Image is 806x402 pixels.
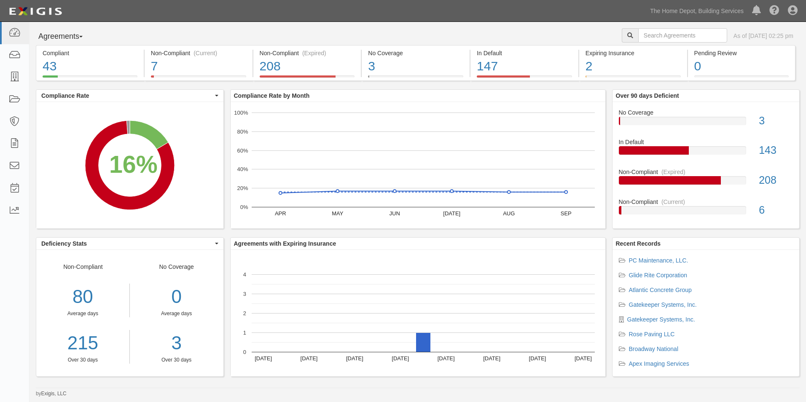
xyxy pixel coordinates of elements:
text: [DATE] [300,355,317,362]
text: 3 [243,291,246,297]
a: In Default143 [619,138,793,168]
a: No Coverage3 [362,75,470,82]
div: 6 [752,203,799,218]
div: No Coverage [613,108,800,117]
a: Glide Rite Corporation [629,272,688,279]
div: Pending Review [694,49,789,57]
a: Expiring Insurance2 [579,75,687,82]
a: Gatekeeper Systems, Inc. [627,316,695,323]
div: 7 [151,57,246,75]
a: 3 [136,330,217,356]
div: 80 [36,284,129,310]
a: Rose Paving LLC [629,331,675,338]
text: 20% [237,185,248,191]
div: Non-Compliant (Expired) [260,49,355,57]
a: Non-Compliant(Expired)208 [253,75,361,82]
a: Non-Compliant(Current)6 [619,198,793,221]
div: 208 [752,173,799,188]
text: 40% [237,166,248,172]
img: logo-5460c22ac91f19d4615b14bd174203de0afe785f0fc80cf4dbbc73dc1793850b.png [6,4,64,19]
div: In Default [477,49,572,57]
div: Non-Compliant (Current) [151,49,246,57]
i: Help Center - Complianz [769,6,779,16]
svg: A chart. [36,102,223,228]
div: (Current) [193,49,217,57]
a: No Coverage3 [619,108,793,138]
a: Exigis, LLC [41,391,67,397]
text: [DATE] [443,210,460,217]
div: (Current) [661,198,685,206]
text: SEP [560,210,571,217]
text: AUG [503,210,515,217]
a: Apex Imaging Services [629,360,689,367]
div: 147 [477,57,572,75]
text: [DATE] [346,355,363,362]
text: JUN [389,210,400,217]
text: APR [274,210,286,217]
div: (Expired) [302,49,326,57]
b: Over 90 days Deficient [616,92,679,99]
a: Non-Compliant(Expired)208 [619,168,793,198]
a: 215 [36,330,129,356]
div: Non-Compliant [36,263,130,364]
text: MAY [332,210,344,217]
a: Compliant43 [36,75,144,82]
a: PC Maintenance, LLC. [629,257,688,264]
text: [DATE] [483,355,500,362]
svg: A chart. [231,250,605,376]
text: 0 [243,349,246,355]
div: 16% [109,147,158,182]
div: As of [DATE] 02:25 pm [733,32,793,40]
a: Atlantic Concrete Group [629,287,692,293]
a: The Home Depot, Building Services [646,3,748,19]
div: Compliant [43,49,137,57]
div: Over 30 days [136,356,217,364]
div: Over 30 days [36,356,129,364]
small: by [36,390,67,397]
div: 43 [43,57,137,75]
text: 1 [243,330,246,336]
text: [DATE] [255,355,272,362]
button: Compliance Rate [36,90,223,102]
a: Pending Review0 [688,75,796,82]
input: Search Agreements [638,28,727,43]
text: 60% [237,147,248,153]
b: Agreements with Expiring Insurance [234,240,336,247]
a: Gatekeeper Systems, Inc. [629,301,697,308]
div: 0 [694,57,789,75]
svg: A chart. [231,102,605,228]
button: Deficiency Stats [36,238,223,249]
text: [DATE] [529,355,546,362]
div: 143 [752,143,799,158]
b: Recent Records [616,240,661,247]
a: Broadway National [629,346,679,352]
text: 4 [243,271,246,278]
a: In Default147 [470,75,578,82]
div: No Coverage [130,263,223,364]
div: In Default [613,138,800,146]
text: [DATE] [574,355,591,362]
div: Non-Compliant [613,198,800,206]
text: [DATE] [392,355,409,362]
button: Agreements [36,28,99,45]
text: 2 [243,310,246,316]
a: Non-Compliant(Current)7 [145,75,253,82]
div: Average days [36,310,129,317]
span: Deficiency Stats [41,239,213,248]
div: 3 [752,113,799,129]
div: Non-Compliant [613,168,800,176]
div: 208 [260,57,355,75]
div: Average days [136,310,217,317]
span: Compliance Rate [41,91,213,100]
text: 0% [240,204,248,210]
text: [DATE] [437,355,454,362]
text: 100% [234,110,248,116]
div: (Expired) [661,168,685,176]
div: 0 [136,284,217,310]
b: Compliance Rate by Month [234,92,310,99]
div: 2 [586,57,681,75]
